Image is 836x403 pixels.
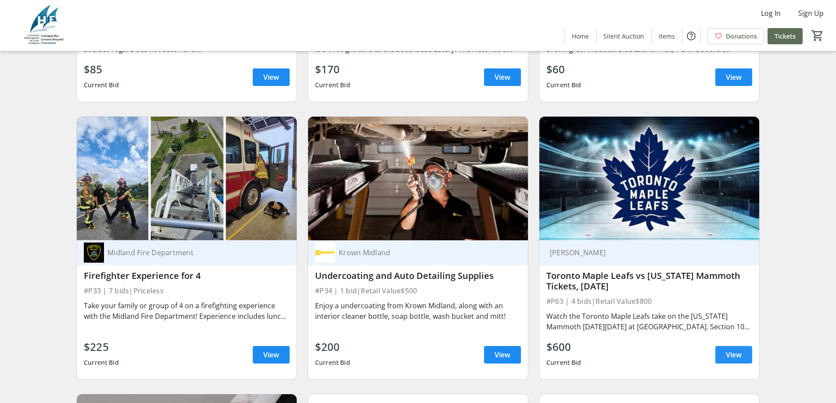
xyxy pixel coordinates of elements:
img: Krown Midland [315,243,335,263]
div: Krown Midland [335,248,510,257]
div: Current Bid [84,77,119,93]
div: Current Bid [546,355,581,371]
div: Enjoy a undercoating from Krown Midland, along with an interior cleaner bottle, soap bottle, wash... [315,300,521,321]
a: Home [565,28,596,44]
div: #P34 | 1 bid | Retail Value $500 [315,285,521,297]
div: #P33 | 7 bids | Priceless [84,285,290,297]
div: $200 [315,339,350,355]
div: Take your family or group of 4 on a firefighting experience with the Midland Fire Department! Exp... [84,300,290,321]
span: Home [572,32,589,41]
button: Cart [810,28,825,43]
span: Tickets [775,32,796,41]
img: Undercoating and Auto Detailing Supplies [308,117,528,240]
a: Tickets [768,28,803,44]
div: Firefighter Experience for 4 [84,271,290,281]
span: Sign Up [798,8,824,18]
a: View [715,68,752,86]
span: View [263,350,279,360]
span: View [726,72,742,82]
a: View [253,346,290,364]
button: Log In [754,6,788,20]
span: View [495,350,510,360]
span: Silent Auction [603,32,644,41]
div: $600 [546,339,581,355]
span: Donations [726,32,757,41]
span: View [495,72,510,82]
div: $170 [315,61,350,77]
a: View [484,68,521,86]
img: Midland Fire Department [84,243,104,263]
a: Donations [707,28,764,44]
div: [PERSON_NAME] [546,248,742,257]
button: Help [682,27,700,45]
div: Watch the Toronto Maple Leafs take on the [US_STATE] Mammoth [DATE][DATE] at [GEOGRAPHIC_DATA]. S... [546,311,752,332]
button: Sign Up [791,6,831,20]
a: Items [652,28,682,44]
div: Midland Fire Department [104,248,279,257]
img: Georgian Bay General Hospital Foundation's Logo [5,4,83,47]
div: Current Bid [546,77,581,93]
span: Items [659,32,675,41]
div: Current Bid [84,355,119,371]
img: Toronto Maple Leafs vs Utah Mammoth Tickets, November 5 [539,117,759,240]
div: Current Bid [315,355,350,371]
span: View [726,350,742,360]
span: View [263,72,279,82]
div: $60 [546,61,581,77]
img: Firefighter Experience for 4 [77,117,297,240]
div: Current Bid [315,77,350,93]
div: Toronto Maple Leafs vs [US_STATE] Mammoth Tickets, [DATE] [546,271,752,292]
div: Undercoating and Auto Detailing Supplies [315,271,521,281]
div: #P63 | 4 bids | Retail Value $800 [546,295,752,307]
a: Silent Auction [596,28,651,44]
a: View [715,346,752,364]
a: View [484,346,521,364]
span: Log In [761,8,781,18]
div: $85 [84,61,119,77]
a: View [253,68,290,86]
div: $225 [84,339,119,355]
